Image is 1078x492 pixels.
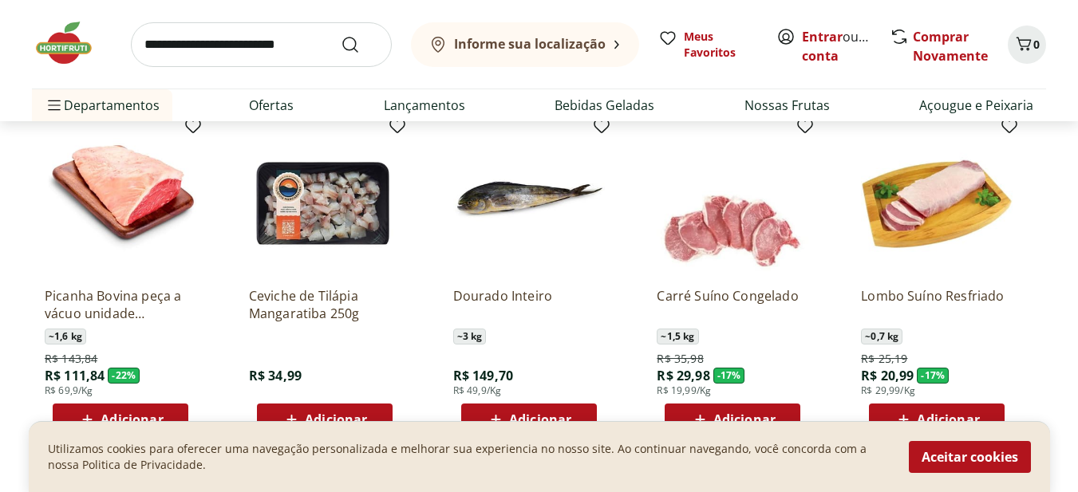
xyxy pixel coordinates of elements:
[919,96,1033,115] a: Açougue e Peixaria
[45,351,97,367] span: R$ 143,84
[665,403,800,435] button: Adicionar
[45,384,93,397] span: R$ 69,9/Kg
[45,86,64,124] button: Menu
[713,413,776,426] span: Adicionar
[453,384,502,397] span: R$ 49,9/Kg
[131,22,392,67] input: search
[249,367,302,384] span: R$ 34,99
[461,403,597,435] button: Adicionar
[1033,37,1040,52] span: 0
[341,35,379,54] button: Submit Search
[1008,26,1046,64] button: Carrinho
[657,287,808,322] a: Carré Suíno Congelado
[108,368,140,384] span: - 22 %
[744,96,830,115] a: Nossas Frutas
[861,384,915,397] span: R$ 29,99/Kg
[913,28,988,65] a: Comprar Novamente
[684,29,757,61] span: Meus Favoritos
[45,86,160,124] span: Departamentos
[657,123,808,274] img: Carré Suíno Congelado
[48,441,890,473] p: Utilizamos cookies para oferecer uma navegação personalizada e melhorar sua experiencia no nosso ...
[249,287,401,322] a: Ceviche de Tilápia Mangaratiba 250g
[257,403,393,435] button: Adicionar
[45,329,86,344] span: ~ 1,6 kg
[658,29,757,61] a: Meus Favoritos
[249,96,294,115] a: Ofertas
[509,413,571,426] span: Adicionar
[802,28,890,65] a: Criar conta
[917,368,949,384] span: - 17 %
[861,351,907,367] span: R$ 25,19
[453,329,487,344] span: ~ 3 kg
[713,368,745,384] span: - 17 %
[861,287,1013,322] a: Lombo Suíno Resfriado
[32,19,112,67] img: Hortifruti
[249,123,401,274] img: Ceviche de Tilápia Mangaratiba 250g
[453,287,605,322] a: Dourado Inteiro
[305,413,367,426] span: Adicionar
[101,413,163,426] span: Adicionar
[861,329,902,344] span: ~ 0,7 kg
[45,367,105,384] span: R$ 111,84
[909,441,1031,473] button: Aceitar cookies
[802,27,873,65] span: ou
[657,367,709,384] span: R$ 29,98
[861,123,1013,274] img: Lombo Suíno Resfriado
[657,384,711,397] span: R$ 19,99/Kg
[555,96,654,115] a: Bebidas Geladas
[45,287,196,322] a: Picanha Bovina peça a vácuo unidade aproximadamente 1,6kg
[411,22,639,67] button: Informe sua localização
[917,413,979,426] span: Adicionar
[384,96,465,115] a: Lançamentos
[657,329,698,344] span: ~ 1,5 kg
[802,28,843,45] a: Entrar
[869,403,1005,435] button: Adicionar
[454,35,606,53] b: Informe sua localização
[657,351,703,367] span: R$ 35,98
[861,367,914,384] span: R$ 20,99
[53,403,188,435] button: Adicionar
[45,123,196,274] img: Picanha Bovina peça a vácuo unidade aproximadamente 1,6kg
[453,367,513,384] span: R$ 149,70
[453,123,605,274] img: Dourado Inteiro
